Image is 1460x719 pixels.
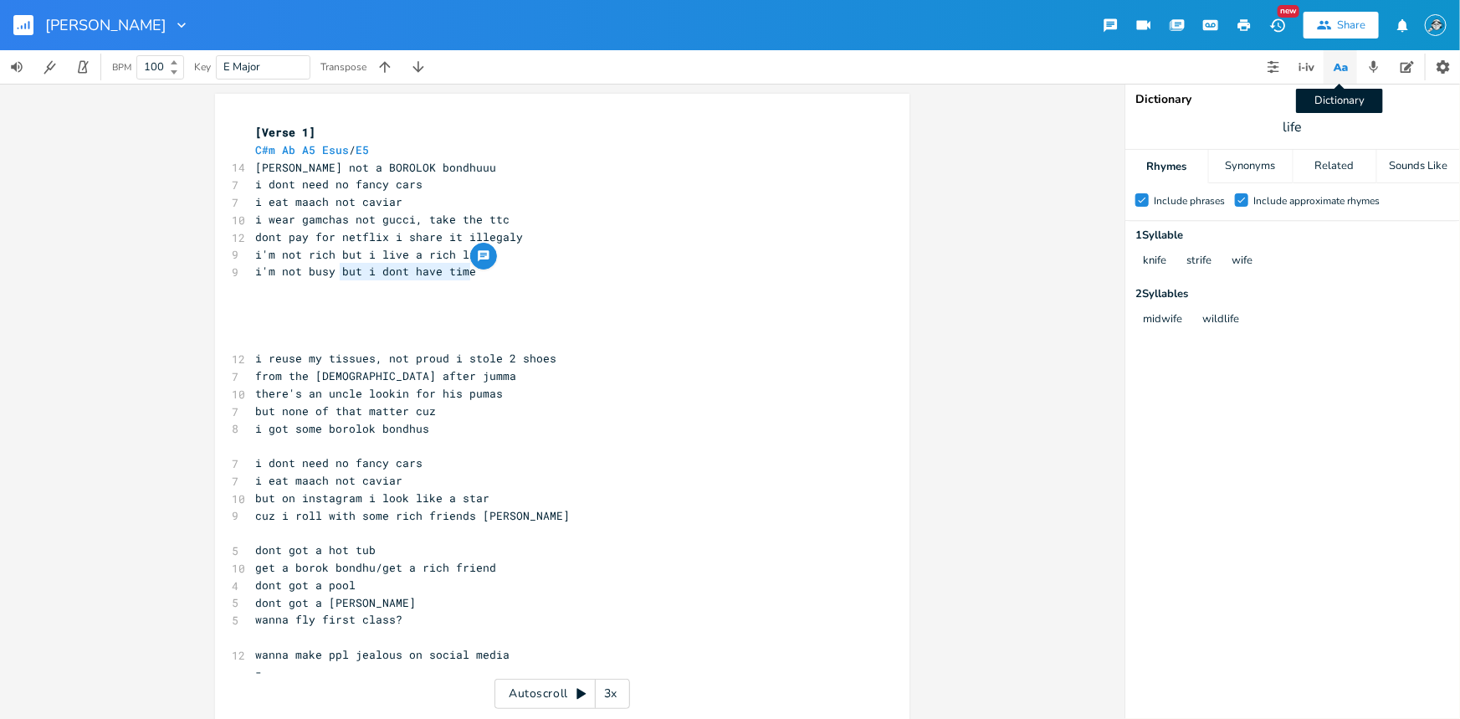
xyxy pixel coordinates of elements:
button: wildlife [1202,313,1239,327]
span: i dont need no fancy cars [255,177,423,192]
span: Esus [322,142,349,157]
div: Sounds Like [1377,150,1460,183]
button: Dictionary [1324,50,1357,84]
div: Share [1337,18,1365,33]
span: dont got a hot tub [255,542,376,557]
span: from the [DEMOGRAPHIC_DATA] after jumma [255,368,516,383]
span: [Verse 1] [255,125,315,140]
span: get a borok bondhu/get a rich friend [255,560,496,575]
div: BPM [112,63,131,72]
span: there's an uncle lookin for his pumas [255,386,503,401]
button: New [1261,10,1294,40]
span: life [1283,118,1303,137]
span: i eat maach not caviar [255,194,402,209]
span: [PERSON_NAME] [45,18,166,33]
div: Related [1294,150,1376,183]
div: 2 Syllable s [1135,289,1450,300]
span: E Major [223,59,260,74]
div: New [1278,5,1299,18]
span: / [255,142,369,157]
span: A5 [302,142,315,157]
span: but on instagram i look like a star [255,490,489,506]
div: 3x [596,679,626,709]
div: Dictionary [1135,94,1450,105]
button: Share [1304,12,1379,39]
span: i'm not rich but i live a rich life [255,247,489,262]
span: dont got a pool [255,578,356,593]
span: i eat maach not caviar [255,473,402,488]
img: ziadhr [1425,14,1447,36]
button: midwife [1143,313,1182,327]
div: Autoscroll [494,679,630,709]
button: strife [1186,254,1212,269]
div: Transpose [320,62,366,72]
button: knife [1143,254,1166,269]
span: dont got a [PERSON_NAME] [255,595,416,610]
span: wanna make ppl jealous on social media [255,647,510,662]
div: Include approximate rhymes [1253,196,1380,206]
span: i reuse my tissues, not proud i stole 2 shoes [255,351,556,366]
span: wanna fly first class? [255,612,402,627]
span: E5 [356,142,369,157]
div: Synonyms [1209,150,1292,183]
div: 1 Syllable [1135,230,1450,241]
span: i'm not busy but i dont have time [255,264,476,279]
span: [PERSON_NAME] not a BOROLOK bondhuuu [255,160,496,175]
span: i dont need no fancy cars [255,455,423,470]
span: dont pay for netflix i share it illegaly [255,229,523,244]
span: Ab [282,142,295,157]
span: cuz i roll with some rich friends [PERSON_NAME] [255,508,570,523]
button: wife [1232,254,1253,269]
div: Include phrases [1154,196,1225,206]
span: i wear gamchas not gucci, take the ttc [255,212,510,227]
span: - [255,665,262,680]
div: Rhymes [1125,150,1208,183]
span: C#m [255,142,275,157]
div: Key [194,62,211,72]
span: i got some borolok bondhus [255,421,429,436]
span: but none of that matter cuz [255,403,436,419]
